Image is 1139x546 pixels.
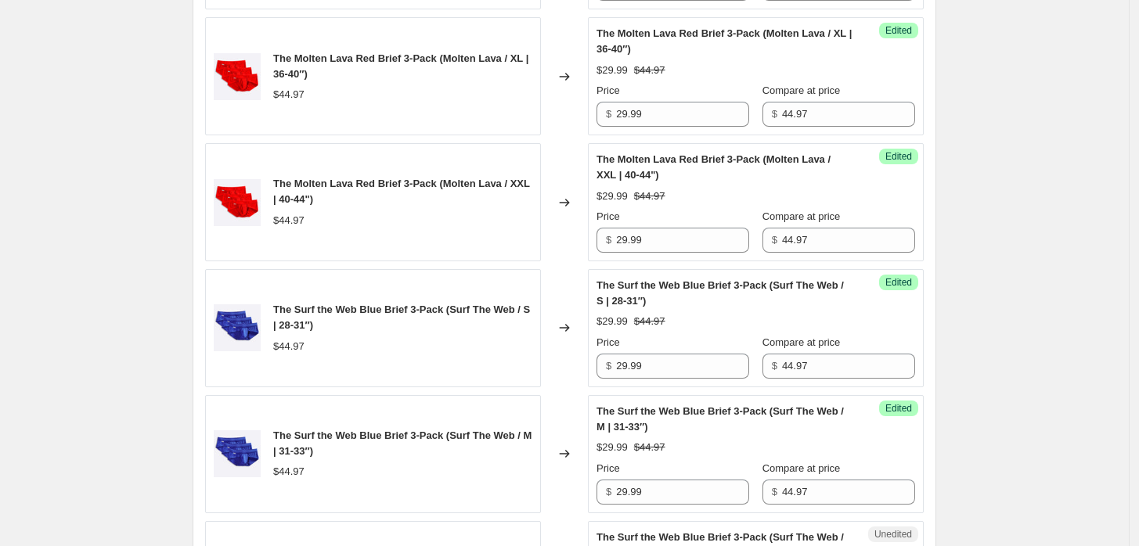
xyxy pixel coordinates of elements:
span: The Surf the Web Blue Brief 3-Pack (Surf The Web / M | 31-33″) [273,429,532,457]
span: $ [772,360,777,372]
span: Unedited [874,528,912,541]
span: Compare at price [762,336,841,348]
div: $44.97 [273,339,305,354]
span: The Surf the Web Blue Brief 3-Pack (Surf The Web / S | 28-31″) [273,304,530,331]
span: Price [597,336,620,348]
div: $29.99 [597,314,628,329]
div: $29.99 [597,440,628,455]
img: TheTBoBrief3Pack-Surftheweb_a60d7d61-f2f4-4dd8-aa07-7f254930f7bc_80x.jpg [214,430,261,477]
span: $ [772,108,777,120]
img: TheTBoBrief3Pack-MoltenLava_52e015db-04bc-4aa5-a248-8c476da63cce_80x.jpg [214,179,261,226]
span: Edited [885,24,912,37]
span: Edited [885,402,912,415]
span: $ [606,360,611,372]
div: $29.99 [597,63,628,78]
span: $ [606,486,611,498]
span: The Molten Lava Red Brief 3-Pack (Molten Lava / XXL | 40-44") [597,153,831,181]
span: The Molten Lava Red Brief 3-Pack (Molten Lava / XXL | 40-44") [273,178,530,205]
span: $ [772,486,777,498]
img: TheTBoBrief3Pack-MoltenLava_52e015db-04bc-4aa5-a248-8c476da63cce_80x.jpg [214,53,261,100]
span: Price [597,462,620,474]
span: The Surf the Web Blue Brief 3-Pack (Surf The Web / S | 28-31″) [597,279,844,307]
strike: $44.97 [634,314,665,329]
span: The Surf the Web Blue Brief 3-Pack (Surf The Web / M | 31-33″) [597,405,844,433]
div: $44.97 [273,213,305,228]
span: Edited [885,276,912,289]
span: $ [606,234,611,246]
strike: $44.97 [634,189,665,204]
div: $29.99 [597,189,628,204]
span: Price [597,210,620,222]
div: $44.97 [273,464,305,480]
span: $ [772,234,777,246]
span: Edited [885,150,912,163]
img: TheTBoBrief3Pack-Surftheweb_a60d7d61-f2f4-4dd8-aa07-7f254930f7bc_80x.jpg [214,304,261,351]
span: Compare at price [762,462,841,474]
strike: $44.97 [634,440,665,455]
span: The Molten Lava Red Brief 3-Pack (Molten Lava / XL | 36-40″) [273,52,528,80]
div: $44.97 [273,87,305,102]
span: Price [597,84,620,96]
span: The Molten Lava Red Brief 3-Pack (Molten Lava / XL | 36-40″) [597,27,852,55]
strike: $44.97 [634,63,665,78]
span: Compare at price [762,84,841,96]
span: $ [606,108,611,120]
span: Compare at price [762,210,841,222]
